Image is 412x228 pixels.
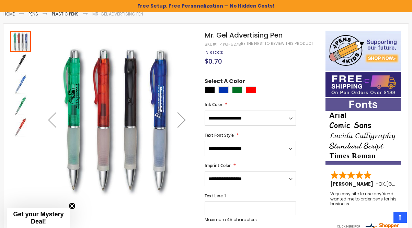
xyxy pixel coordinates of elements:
[205,86,215,93] div: Black
[3,11,15,17] a: Home
[10,95,32,116] div: Mr. Gel Advertising Pen
[205,56,222,66] span: $0.70
[205,102,222,107] span: Ink Color
[10,95,31,116] img: Mr. Gel Advertising Pen
[241,41,313,46] a: Be the first to review this product
[330,180,376,187] span: [PERSON_NAME]
[38,31,66,209] div: Previous
[168,31,195,209] div: Next
[205,163,231,168] span: Imprint Color
[355,209,412,228] iframe: Google Customer Reviews
[325,72,401,97] img: Free shipping on orders over $199
[205,217,296,222] p: Maximum 45 characters
[10,117,31,137] img: Mr. Gel Advertising Pen
[10,52,32,73] div: Mr. Gel Advertising Pen
[218,86,229,93] div: Blue
[69,203,76,209] button: Close teaser
[220,42,241,47] div: 4PG-5278
[52,11,79,17] a: Plastic Pens
[246,86,256,93] div: Red
[10,73,32,95] div: Mr. Gel Advertising Pen
[205,41,217,47] strong: SKU
[92,11,143,17] li: Mr. Gel Advertising Pen
[325,98,401,165] img: font-personalization-examples
[205,193,226,199] span: Text Line 1
[205,50,224,55] span: In stock
[325,31,401,71] img: 4pens 4 kids
[330,191,397,206] div: Very easy site to use boyfriend wanted me to order pens for his business
[13,211,64,225] span: Get your Mystery Deal!
[38,40,195,198] img: Mr. Gel Advertising pen
[205,77,245,87] span: Select A Color
[10,31,32,52] div: Mr. Gel Advertising pen
[7,208,70,228] div: Get your Mystery Deal!Close teaser
[10,74,31,95] img: Mr. Gel Advertising Pen
[205,30,283,40] span: Mr. Gel Advertising Pen
[205,50,224,55] div: Availability
[10,116,31,137] div: Mr. Gel Advertising Pen
[205,132,234,138] span: Text Font Style
[28,11,38,17] a: Pens
[378,180,385,187] span: OK
[10,53,31,73] img: Mr. Gel Advertising Pen
[232,86,242,93] div: Green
